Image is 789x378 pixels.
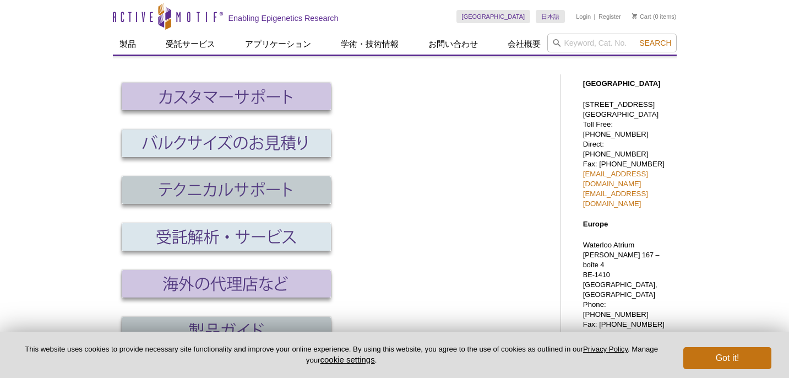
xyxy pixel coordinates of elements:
p: This website uses cookies to provide necessary site functionality and improve your online experie... [18,344,665,365]
span: Search [639,39,671,47]
img: Find a Distributor [122,270,331,298]
a: 製品 [113,34,143,55]
a: 学術・技術情報 [334,34,405,55]
li: | [594,10,596,23]
strong: [GEOGRAPHIC_DATA] [583,79,661,88]
img: Your Cart [632,13,637,19]
li: (0 items) [632,10,677,23]
p: [STREET_ADDRESS] [GEOGRAPHIC_DATA] Toll Free: [PHONE_NUMBER] Direct: [PHONE_NUMBER] Fax: [PHONE_N... [583,100,671,209]
img: Obtain Product Literature [122,317,331,344]
a: [GEOGRAPHIC_DATA] [456,10,531,23]
img: Contact Customer Support [122,83,331,110]
a: [EMAIL_ADDRESS][DOMAIN_NAME] [583,190,648,208]
input: Keyword, Cat. No. [547,34,677,52]
img: Contact the Services Group [122,223,331,251]
a: [EMAIL_ADDRESS][DOMAIN_NAME] [583,331,642,348]
a: Register [598,13,621,20]
a: Login [576,13,591,20]
a: お問い合わせ [422,34,485,55]
span: [PERSON_NAME] 167 – boîte 4 BE-1410 [GEOGRAPHIC_DATA], [GEOGRAPHIC_DATA] [583,251,660,299]
strong: Europe [583,220,608,228]
a: Cart [632,13,651,20]
a: アプリケーション [238,34,318,55]
a: 会社概要 [501,34,547,55]
a: 受託解析、サービス [118,252,334,261]
a: Privacy Policy [583,345,628,353]
a: 海外の代理店 [118,299,334,307]
img: Contact Technical Support [122,176,331,204]
h2: Enabling Epigenetics Research [228,13,339,23]
a: バルクサイズの見積・注文 [118,159,334,167]
button: Got it! [683,347,771,369]
button: cookie settings [320,355,374,364]
button: Search [636,38,674,48]
a: [EMAIL_ADDRESS][DOMAIN_NAME] [583,170,648,188]
a: 受託サービス [159,34,222,55]
img: Order in Bulk [122,129,331,157]
a: テクニカルサポート [118,206,334,214]
a: 日本語 [536,10,565,23]
a: カスタマーサポート [118,112,334,120]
